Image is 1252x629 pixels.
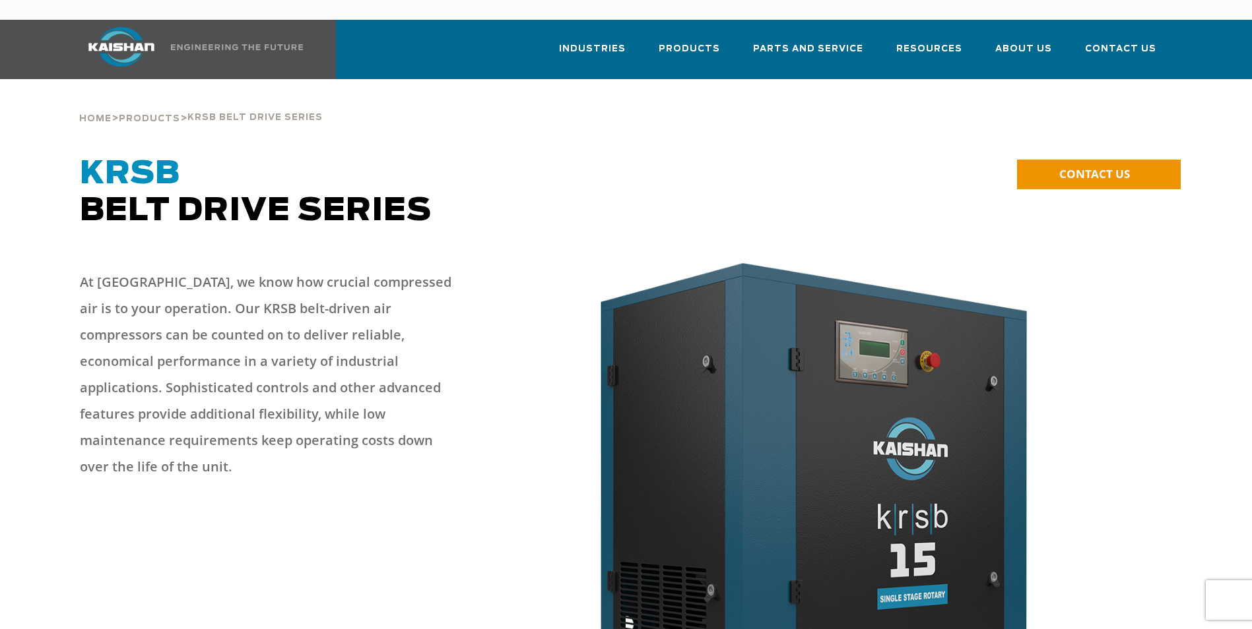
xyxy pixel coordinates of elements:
[659,42,720,57] span: Products
[72,27,171,67] img: kaishan logo
[1085,42,1156,57] span: Contact Us
[79,112,112,124] a: Home
[559,42,626,57] span: Industries
[559,32,626,76] a: Industries
[80,158,180,190] span: KRSB
[753,42,863,57] span: Parts and Service
[80,269,463,480] p: At [GEOGRAPHIC_DATA], we know how crucial compressed air is to your operation. Our KRSB belt-driv...
[79,115,112,123] span: Home
[995,32,1052,76] a: About Us
[659,32,720,76] a: Products
[187,113,323,122] span: krsb belt drive series
[79,79,323,129] div: > >
[72,20,306,79] a: Kaishan USA
[119,115,180,123] span: Products
[995,42,1052,57] span: About Us
[753,32,863,76] a: Parts and Service
[1017,160,1181,189] a: CONTACT US
[171,44,303,50] img: Engineering the future
[896,42,962,57] span: Resources
[1059,166,1130,181] span: CONTACT US
[1085,32,1156,76] a: Contact Us
[80,158,432,227] span: Belt Drive Series
[896,32,962,76] a: Resources
[119,112,180,124] a: Products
